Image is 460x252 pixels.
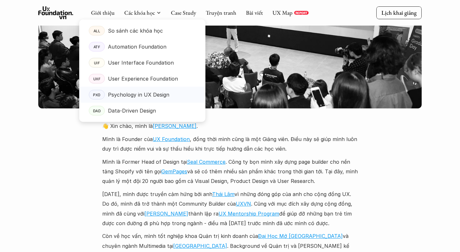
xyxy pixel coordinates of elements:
a: UX Foundation [153,136,190,142]
a: UX Map [272,9,293,16]
p: User Interface Foundation [108,58,174,67]
a: DADData-Driven Design [79,103,205,119]
a: ATFAutomation Foundation [79,39,205,55]
p: Psychology in UX Design [108,90,169,99]
p: Lịch khai giảng [381,9,417,16]
a: Lịch khai giảng [376,6,422,19]
a: [PERSON_NAME] [153,123,196,129]
a: Seal Commerce [187,159,226,165]
a: Bài viết [246,9,263,16]
p: UXF [93,76,101,81]
a: UIFUser Interface Foundation [79,55,205,71]
a: Thái Lâm [212,191,234,197]
p: So sánh các khóa học [108,26,163,35]
p: Data-Driven Design [108,106,156,115]
p: ATF [94,44,100,49]
p: 👋 Xin chào, mình là . [102,121,358,131]
p: Mình là Former Head of Design tại . Công ty bọn mình xây dựng page builder cho nền tảng Shopify v... [102,157,358,186]
a: Các khóa học [124,9,155,16]
a: Giới thiệu [91,9,115,16]
a: UXFUser Experience Foundation [79,71,205,87]
p: User Experience Foundation [108,74,178,83]
a: Truyện tranh [206,9,236,16]
p: [DATE], mình được truyền cảm hứng bởi anh vì những đóng góp của anh cho cộng đồng UX. Do đó, mình... [102,189,358,228]
a: UX Mentorship Program [218,210,279,217]
a: Đại Học Mở [GEOGRAPHIC_DATA] [258,233,343,239]
a: GemPages [161,168,187,175]
a: [PERSON_NAME] [144,210,188,217]
a: UXVN [236,201,251,207]
p: PXD [93,92,101,97]
a: ALLSo sánh các khóa học [79,23,205,39]
a: Case Study [171,9,196,16]
p: ALL [94,28,100,33]
a: [GEOGRAPHIC_DATA] [173,243,227,249]
p: DAD [93,108,101,113]
p: UIF [94,60,100,65]
a: PXDPsychology in UX Design [79,87,205,103]
p: REPORT [295,11,307,15]
p: Automation Foundation [108,42,166,51]
a: REPORT [294,11,309,15]
p: Mình là Founder của , đồng thời mình cũng là một Giảng viên. Điều này sẽ giúp mình luôn duy trì đ... [102,134,358,154]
